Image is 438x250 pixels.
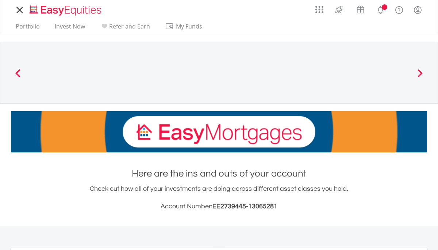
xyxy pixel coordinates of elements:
[408,2,427,18] a: My Profile
[27,2,104,16] a: Home page
[311,2,328,14] a: AppsGrid
[371,2,390,16] a: Notifications
[97,23,153,34] a: Refer and Earn
[212,203,277,210] span: EE2739445-13065281
[315,5,323,14] img: grid-menu-icon.svg
[354,4,366,15] img: vouchers-v2.svg
[390,2,408,16] a: FAQ's and Support
[52,23,88,34] a: Invest Now
[350,2,371,15] a: Vouchers
[28,4,104,16] img: EasyEquities_Logo.png
[333,4,345,15] img: thrive-v2.svg
[11,184,427,212] div: Check out how all of your investments are doing across different asset classes you hold.
[109,22,150,30] span: Refer and Earn
[11,111,427,152] img: EasyMortage Promotion Banner
[165,22,213,31] span: My Funds
[11,201,427,212] h3: Account Number:
[11,167,427,180] h1: Here are the ins and outs of your account
[13,23,43,34] a: Portfolio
